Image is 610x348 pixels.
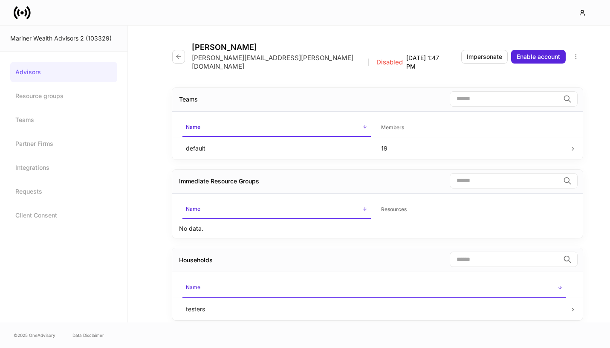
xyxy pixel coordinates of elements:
[72,332,104,339] a: Data Disclaimer
[517,52,560,61] div: Enable account
[367,58,370,67] p: |
[182,279,566,297] span: Name
[186,123,200,131] h6: Name
[192,54,361,71] p: [PERSON_NAME][EMAIL_ADDRESS][PERSON_NAME][DOMAIN_NAME]
[10,62,117,82] a: Advisors
[179,177,259,186] div: Immediate Resource Groups
[406,54,441,71] p: [DATE] 1:47 PM
[179,137,374,159] td: default
[10,110,117,130] a: Teams
[192,43,441,52] h4: [PERSON_NAME]
[186,205,200,213] h6: Name
[10,86,117,106] a: Resource groups
[374,137,570,159] td: 19
[179,95,198,104] div: Teams
[461,50,508,64] button: Impersonate
[10,205,117,226] a: Client Consent
[10,34,117,43] div: Mariner Wealth Advisors 2 (103329)
[378,119,566,136] span: Members
[182,119,371,137] span: Name
[381,123,404,131] h6: Members
[179,256,213,264] div: Households
[179,298,570,320] td: testers
[10,133,117,154] a: Partner Firms
[511,50,566,64] button: Enable account
[381,205,407,213] h6: Resources
[10,181,117,202] a: Requests
[186,283,200,291] h6: Name
[378,201,566,218] span: Resources
[10,157,117,178] a: Integrations
[376,58,403,67] p: Disabled
[467,52,502,61] div: Impersonate
[179,224,203,233] p: No data.
[14,332,55,339] span: © 2025 OneAdvisory
[182,200,371,219] span: Name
